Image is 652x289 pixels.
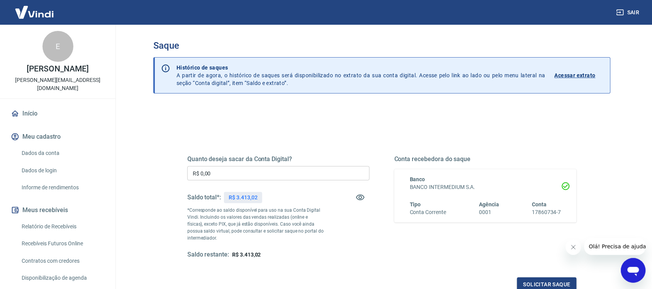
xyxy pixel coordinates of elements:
[555,64,604,87] a: Acessar extrato
[19,270,106,286] a: Disponibilização de agenda
[187,207,324,241] p: *Corresponde ao saldo disponível para uso na sua Conta Digital Vindi. Incluindo os valores das ve...
[615,5,643,20] button: Sair
[232,252,261,258] span: R$ 3.413,02
[19,145,106,161] a: Dados da conta
[9,202,106,219] button: Meus recebíveis
[584,238,646,255] iframe: Mensagem da empresa
[19,163,106,178] a: Dados de login
[42,31,73,62] div: E
[621,258,646,283] iframe: Botão para abrir a janela de mensagens
[532,208,561,216] h6: 17860734-7
[229,194,257,202] p: R$ 3.413,02
[19,180,106,195] a: Informe de rendimentos
[27,65,88,73] p: [PERSON_NAME]
[566,240,581,255] iframe: Fechar mensagem
[479,208,499,216] h6: 0001
[532,201,547,207] span: Conta
[555,71,596,79] p: Acessar extrato
[19,219,106,235] a: Relatório de Recebíveis
[410,183,561,191] h6: BANCO INTERMEDIUM S.A.
[177,64,545,71] p: Histórico de saques
[9,128,106,145] button: Meu cadastro
[410,176,425,182] span: Banco
[19,253,106,269] a: Contratos com credores
[410,208,446,216] h6: Conta Corrente
[5,5,65,12] span: Olá! Precisa de ajuda?
[19,236,106,252] a: Recebíveis Futuros Online
[9,105,106,122] a: Início
[177,64,545,87] p: A partir de agora, o histórico de saques será disponibilizado no extrato da sua conta digital. Ac...
[187,155,370,163] h5: Quanto deseja sacar da Conta Digital?
[9,0,59,24] img: Vindi
[6,76,109,92] p: [PERSON_NAME][EMAIL_ADDRESS][DOMAIN_NAME]
[187,194,221,201] h5: Saldo total*:
[187,251,229,259] h5: Saldo restante:
[394,155,577,163] h5: Conta recebedora do saque
[410,201,421,207] span: Tipo
[479,201,499,207] span: Agência
[153,40,611,51] h3: Saque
